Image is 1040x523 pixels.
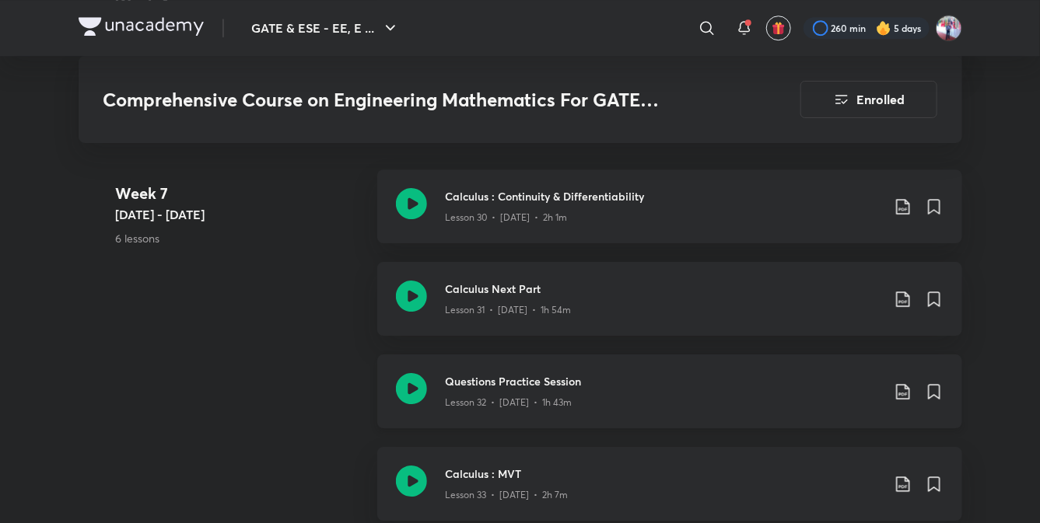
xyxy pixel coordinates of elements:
[876,20,891,36] img: streak
[446,303,572,317] p: Lesson 31 • [DATE] • 1h 54m
[377,354,962,447] a: Questions Practice SessionLesson 32 • [DATE] • 1h 43m
[377,169,962,262] a: Calculus : Continuity & DifferentiabilityLesson 30 • [DATE] • 2h 1m
[446,211,568,225] p: Lesson 30 • [DATE] • 2h 1m
[116,231,365,247] p: 6 lessons
[446,281,881,297] h3: Calculus Next Part
[377,262,962,354] a: Calculus Next PartLesson 31 • [DATE] • 1h 54m
[116,206,365,225] h5: [DATE] - [DATE]
[79,17,204,40] a: Company Logo
[772,21,786,35] img: avatar
[116,183,365,206] h4: Week 7
[800,81,937,118] button: Enrolled
[446,488,569,502] p: Lesson 33 • [DATE] • 2h 7m
[446,465,881,482] h3: Calculus : MVT
[936,15,962,41] img: Pradeep Kumar
[79,17,204,36] img: Company Logo
[446,396,573,410] p: Lesson 32 • [DATE] • 1h 43m
[243,12,409,44] button: GATE & ESE - EE, E ...
[766,16,791,40] button: avatar
[446,188,881,204] h3: Calculus : Continuity & Differentiability
[446,373,881,389] h3: Questions Practice Session
[103,89,713,111] h3: Comprehensive Course on Engineering Mathematics For GATE 2025/26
